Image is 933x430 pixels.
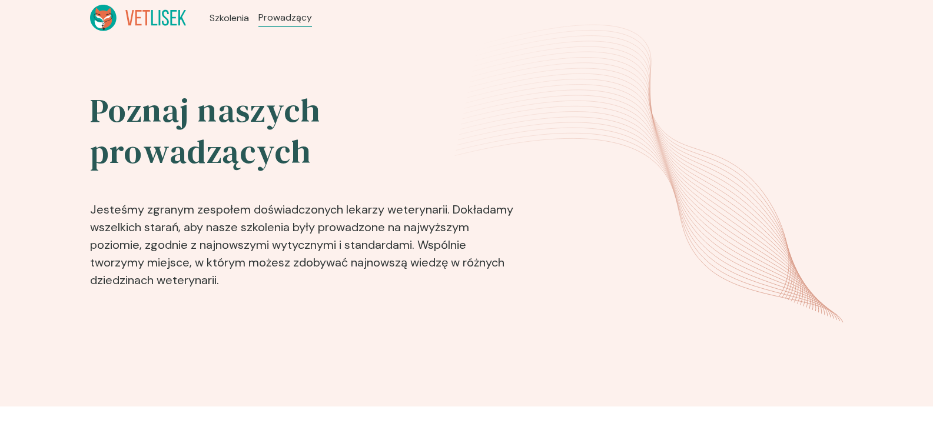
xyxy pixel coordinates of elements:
[258,11,312,25] a: Prowadzący
[90,182,520,294] p: Jesteśmy zgranym zespołem doświadczonych lekarzy weterynarii. Dokładamy wszelkich starań, aby nas...
[90,90,520,172] h2: Poznaj naszych prowadzących
[210,11,249,25] a: Szkolenia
